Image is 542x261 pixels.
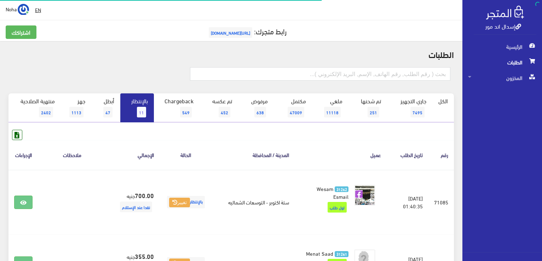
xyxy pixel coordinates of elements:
th: رقم [428,140,454,169]
a: الطلبات [462,54,542,70]
a: إسدال اند مور [485,21,521,31]
span: 7495 [410,107,425,117]
span: 549 [180,107,192,117]
span: الطلبات [468,54,536,70]
span: Menat Saad [306,248,333,258]
span: 47009 [288,107,304,117]
span: 638 [254,107,266,117]
th: الحالة [160,140,212,169]
span: بالإنتظار [167,196,205,208]
th: عميل [295,140,387,169]
span: [URL][DOMAIN_NAME] [209,27,252,38]
th: تاريخ الطلب [387,140,428,169]
a: EN [32,4,44,16]
span: 11118 [324,107,341,117]
td: [DATE] 01:40:35 [387,170,428,235]
a: ... Noha [6,4,29,15]
td: ستة اكتوبر - التوسعات الشماليه [212,170,295,235]
a: رابط متجرك:[URL][DOMAIN_NAME] [207,24,287,37]
span: 452 [219,107,230,117]
span: Noha [6,5,17,13]
th: الإجراءات [8,140,38,169]
h2: الطلبات [8,50,454,59]
span: المخزون [468,70,536,86]
a: 31262 Wesam Esmail [306,185,348,200]
a: مكتمل47009 [274,93,312,122]
img: ... [18,4,29,15]
a: تم شحنها251 [348,93,387,122]
a: Chargeback549 [154,93,200,122]
img: . [486,6,524,19]
a: تم عكسه452 [200,93,238,122]
a: ملغي11118 [312,93,348,122]
span: 11 [137,107,146,117]
span: 251 [368,107,379,117]
a: جهز1113 [61,93,91,122]
span: 2402 [39,107,53,117]
a: الرئيسية [462,39,542,54]
input: بحث ( رقم الطلب, رقم الهاتف, الإسم, البريد اﻹلكتروني )... [190,67,450,81]
span: 31261 [335,251,348,257]
a: المخزون [462,70,542,86]
span: 1113 [69,107,83,117]
span: 31262 [335,186,348,192]
td: 71085 [428,170,454,235]
a: جاري التجهيز7495 [387,93,432,122]
strong: 700.00 [135,191,154,200]
a: الكل [432,93,454,108]
a: مرفوض638 [238,93,274,122]
span: Wesam Esmail [317,184,348,201]
td: جنيه [106,170,160,235]
strong: 355.00 [135,251,154,261]
a: أبطل47 [91,93,120,122]
img: picture [354,185,375,206]
a: منتهية الصلاحية2402 [8,93,61,122]
span: اول طلب [328,202,347,213]
span: نقدا عند الإستلام [120,202,152,212]
span: 47 [103,107,113,117]
a: بالإنتظار11 [120,93,154,122]
th: ملاحظات [38,140,106,169]
u: EN [35,5,41,14]
span: الرئيسية [468,39,536,54]
th: المدينة / المحافظة [212,140,295,169]
button: تغيير [169,198,190,208]
th: اﻹجمالي [106,140,160,169]
a: 31261 Menat Saad [306,249,348,257]
a: اشتراكك [6,25,36,39]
